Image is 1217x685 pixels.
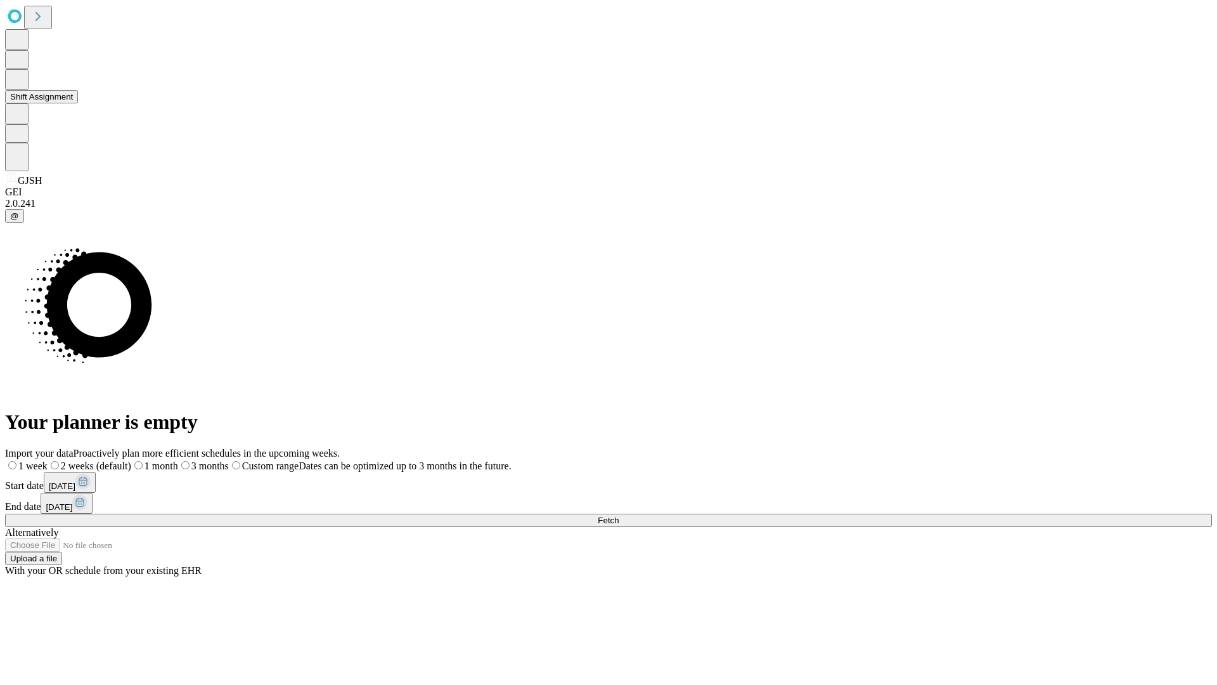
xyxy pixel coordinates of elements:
[51,461,59,469] input: 2 weeks (default)
[18,175,42,186] span: GJSH
[5,552,62,565] button: Upload a file
[242,460,299,471] span: Custom range
[5,527,58,538] span: Alternatively
[299,460,511,471] span: Dates can be optimized up to 3 months in the future.
[5,448,74,459] span: Import your data
[44,472,96,493] button: [DATE]
[134,461,143,469] input: 1 month
[5,514,1212,527] button: Fetch
[61,460,131,471] span: 2 weeks (default)
[5,493,1212,514] div: End date
[8,461,16,469] input: 1 week
[145,460,178,471] span: 1 month
[598,516,619,525] span: Fetch
[5,565,202,576] span: With your OR schedule from your existing EHR
[181,461,190,469] input: 3 months
[191,460,229,471] span: 3 months
[232,461,240,469] input: Custom rangeDates can be optimized up to 3 months in the future.
[74,448,340,459] span: Proactively plan more efficient schedules in the upcoming weeks.
[46,502,72,512] span: [DATE]
[10,211,19,221] span: @
[5,198,1212,209] div: 2.0.241
[5,186,1212,198] div: GEI
[5,410,1212,434] h1: Your planner is empty
[49,481,75,491] span: [DATE]
[41,493,93,514] button: [DATE]
[18,460,48,471] span: 1 week
[5,90,78,103] button: Shift Assignment
[5,209,24,223] button: @
[5,472,1212,493] div: Start date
